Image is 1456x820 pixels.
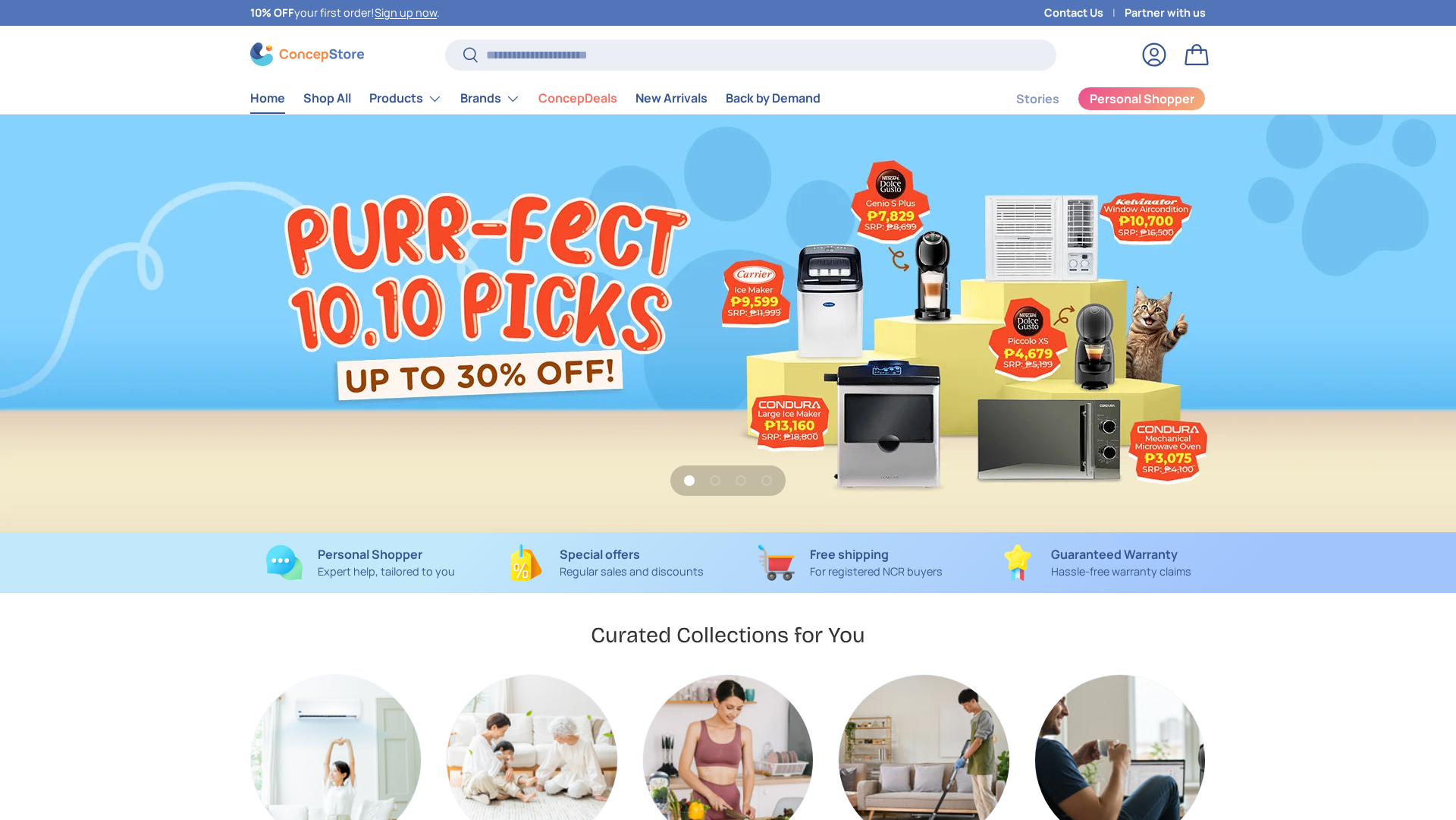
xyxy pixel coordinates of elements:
[560,546,640,563] strong: Special offers
[635,84,708,113] a: New Arrivals
[1051,563,1191,580] p: Hassle-free warranty claims
[303,84,351,113] a: Shop All
[810,563,943,580] p: For registered NCR buyers
[250,43,364,66] img: ConcepStore
[375,5,437,20] a: Sign up now
[1090,93,1194,105] span: Personal Shopper
[1078,87,1206,111] a: Personal Shopper
[460,84,520,114] a: Brands
[980,84,1206,114] nav: Secondary
[1125,5,1206,21] a: Partner with us
[495,544,716,581] a: Special offers Regular sales and discounts
[1051,546,1178,563] strong: Guaranteed Warranty
[369,84,442,114] a: Products
[740,544,961,581] a: Free shipping For registered NCR buyers
[810,546,889,563] strong: Free shipping
[1016,84,1059,114] a: Stories
[250,544,471,581] a: Personal Shopper Expert help, tailored to you
[538,84,617,113] a: ConcepDeals
[250,84,821,114] nav: Primary
[250,84,285,113] a: Home
[250,5,440,21] p: your first order! .
[1044,5,1125,21] a: Contact Us
[726,84,821,113] a: Back by Demand
[560,563,704,580] p: Regular sales and discounts
[318,563,455,580] p: Expert help, tailored to you
[250,5,294,20] strong: 10% OFF
[451,84,529,114] summary: Brands
[360,84,451,114] summary: Products
[591,621,865,649] h2: Curated Collections for You
[318,546,422,563] strong: Personal Shopper
[985,544,1206,581] a: Guaranteed Warranty Hassle-free warranty claims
